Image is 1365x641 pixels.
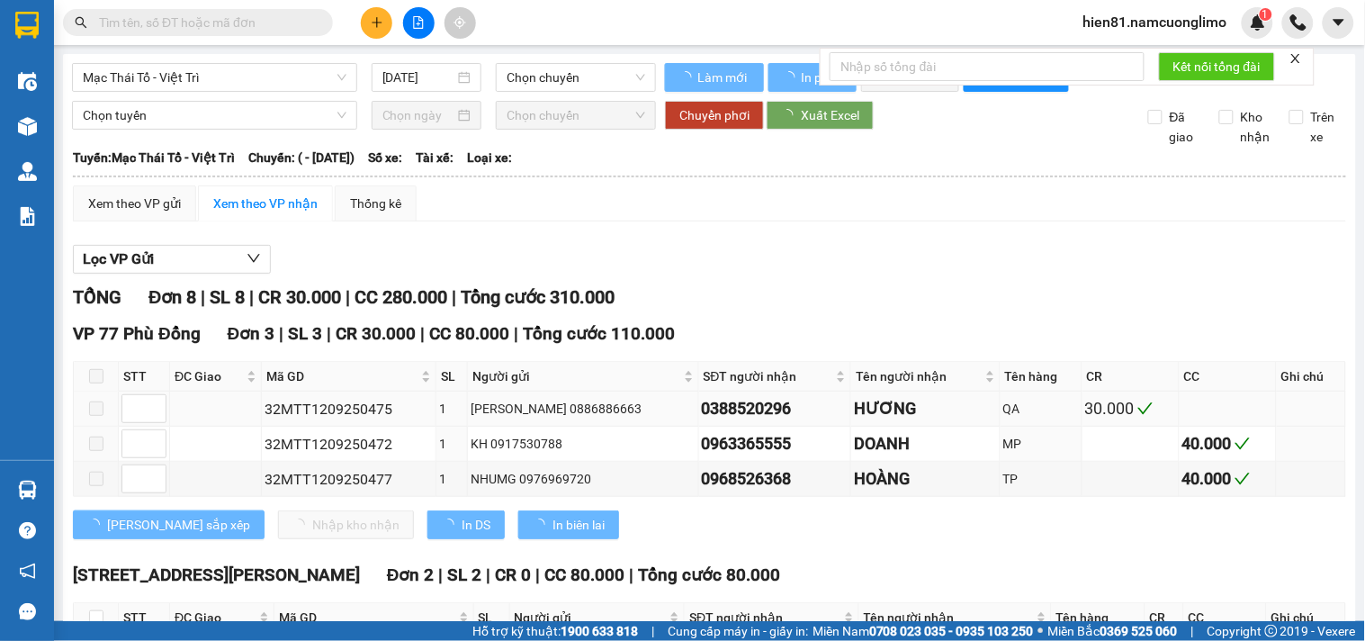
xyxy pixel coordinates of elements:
div: [PERSON_NAME] 0886886663 [471,399,696,419]
span: Tên người nhận [864,608,1033,627]
span: Lọc VP Gửi [83,248,154,270]
button: In DS [427,510,505,539]
span: | [327,323,331,344]
span: Tên người nhận [856,366,981,386]
span: | [630,564,634,585]
th: STT [119,603,170,633]
span: plus [371,16,383,29]
span: Mã GD [266,366,418,386]
td: 32MTT1209250472 [262,427,436,462]
span: CR 0 [496,564,532,585]
input: Chọn ngày [382,105,455,125]
span: loading [87,519,107,531]
img: warehouse-icon [18,481,37,500]
span: | [201,286,205,308]
img: warehouse-icon [18,72,37,91]
th: SL [474,603,510,633]
span: [STREET_ADDRESS][PERSON_NAME] [73,564,360,585]
span: | [279,323,283,344]
span: SL 8 [210,286,245,308]
span: Trên xe [1304,107,1347,147]
input: Tìm tên, số ĐT hoặc mã đơn [99,13,311,32]
div: 32MTT1209250477 [265,468,433,491]
div: 0968526368 [702,466,849,492]
span: close [1289,52,1302,65]
th: Ghi chú [1267,603,1346,633]
span: Chọn chuyến [507,64,645,91]
div: Thống kê [350,194,401,213]
img: warehouse-icon [18,117,37,136]
button: In phơi [768,63,857,92]
div: 1 [439,434,464,454]
span: Miền Nam [813,621,1034,641]
span: loading [781,109,801,122]
span: TỔNG [73,286,121,308]
b: Tuyến: Mạc Thái Tổ - Việt Trì [73,150,235,165]
span: Tổng cước 110.000 [523,323,675,344]
div: NHUMG 0976969720 [471,469,696,489]
span: CR 30.000 [336,323,416,344]
span: message [19,603,36,620]
span: Mã GD [279,608,454,627]
span: In phơi [801,68,842,87]
img: icon-new-feature [1250,14,1266,31]
div: MP [1003,434,1079,454]
span: down [247,251,261,266]
div: 1 [439,399,464,419]
input: Nhập số tổng đài [830,52,1145,81]
span: Số xe: [368,148,402,167]
th: CC [1180,362,1277,392]
span: Chuyến: ( - [DATE]) [248,148,355,167]
span: Cung cấp máy in - giấy in: [668,621,808,641]
th: SL [436,362,468,392]
span: Mạc Thái Tổ - Việt Trì [83,64,346,91]
div: HOÀNG [854,466,996,492]
span: ⚪️ [1038,627,1044,635]
span: caret-down [1331,14,1347,31]
span: | [420,323,425,344]
td: 0963365555 [699,427,852,462]
span: Đơn 2 [387,564,435,585]
button: plus [361,7,392,39]
span: Loại xe: [467,148,512,167]
div: 32MTT1209250475 [265,398,433,420]
strong: 1900 633 818 [561,624,638,638]
sup: 1 [1260,8,1272,21]
div: HƯƠNG [854,396,996,421]
span: Miền Bắc [1048,621,1178,641]
span: | [346,286,350,308]
span: 1 [1262,8,1269,21]
span: CC 80.000 [429,323,509,344]
button: aim [445,7,476,39]
button: Chuyển phơi [665,101,764,130]
span: loading [442,519,462,531]
span: CC 280.000 [355,286,447,308]
span: In biên lai [552,515,605,535]
button: file-add [403,7,435,39]
span: | [514,323,518,344]
span: Xuất Excel [801,105,859,125]
span: SĐT người nhận [704,366,833,386]
span: search [75,16,87,29]
button: Làm mới [665,63,764,92]
th: Ghi chú [1277,362,1346,392]
td: 0388520296 [699,392,852,427]
div: 32MTT1209250472 [265,433,433,456]
span: In DS [462,515,490,535]
span: check [1137,401,1154,417]
span: CR 30.000 [258,286,341,308]
span: Tổng cước 80.000 [639,564,781,585]
img: logo-vxr [15,12,39,39]
div: 0388520296 [702,396,849,421]
span: Chọn chuyến [507,102,645,129]
span: Chọn tuyến [83,102,346,129]
span: ĐC Giao [175,608,256,627]
span: CC 80.000 [545,564,625,585]
th: Tên hàng [1001,362,1082,392]
span: check [1235,471,1251,487]
span: SL 3 [288,323,322,344]
td: 32MTT1209250475 [262,392,436,427]
span: Kho nhận [1234,107,1278,147]
span: | [487,564,491,585]
span: Người gửi [472,366,680,386]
